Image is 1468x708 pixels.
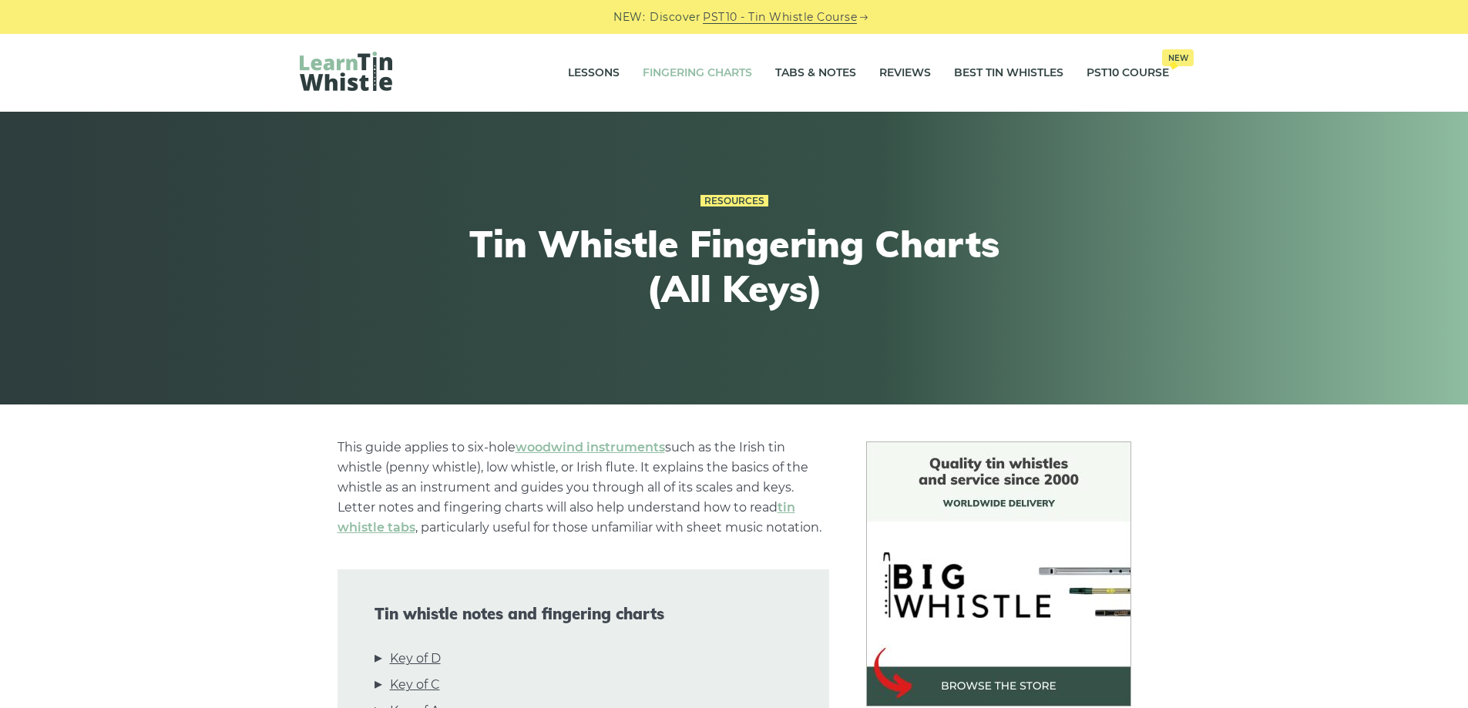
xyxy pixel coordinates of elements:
a: woodwind instruments [516,440,665,455]
img: BigWhistle Tin Whistle Store [866,441,1131,706]
a: Resources [700,195,768,207]
a: Key of D [390,649,441,669]
a: Reviews [879,54,931,92]
a: Best Tin Whistles [954,54,1063,92]
span: New [1162,49,1194,66]
a: Tabs & Notes [775,54,856,92]
a: PST10 CourseNew [1087,54,1169,92]
a: Fingering Charts [643,54,752,92]
p: This guide applies to six-hole such as the Irish tin whistle (penny whistle), low whistle, or Iri... [338,438,829,538]
span: Tin whistle notes and fingering charts [375,605,792,623]
a: Lessons [568,54,620,92]
a: Key of C [390,675,440,695]
h1: Tin Whistle Fingering Charts (All Keys) [451,222,1018,310]
img: LearnTinWhistle.com [300,52,392,91]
